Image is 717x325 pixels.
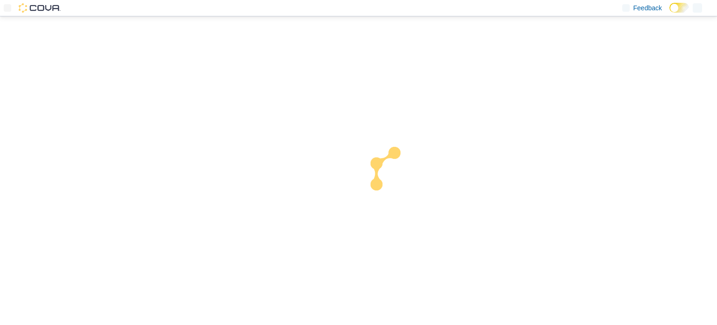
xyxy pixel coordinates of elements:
input: Dark Mode [669,3,689,13]
img: cova-loader [358,140,429,210]
span: Feedback [633,3,662,13]
img: Cova [19,3,61,13]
